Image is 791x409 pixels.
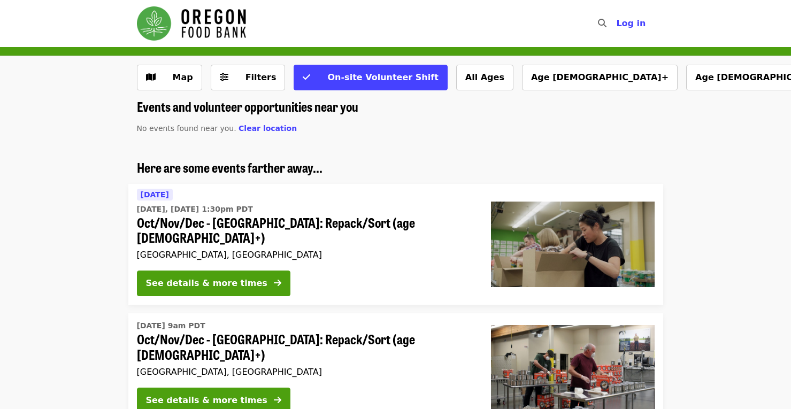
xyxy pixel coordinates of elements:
span: Oct/Nov/Dec - [GEOGRAPHIC_DATA]: Repack/Sort (age [DEMOGRAPHIC_DATA]+) [137,215,474,246]
i: sliders-h icon [220,72,228,82]
span: Oct/Nov/Dec - [GEOGRAPHIC_DATA]: Repack/Sort (age [DEMOGRAPHIC_DATA]+) [137,331,474,362]
input: Search [613,11,621,36]
span: Events and volunteer opportunities near you [137,97,358,115]
img: Oregon Food Bank - Home [137,6,246,41]
span: Here are some events farther away... [137,158,322,176]
button: On-site Volunteer Shift [294,65,447,90]
div: See details & more times [146,277,267,290]
button: Show map view [137,65,202,90]
span: Filters [245,72,277,82]
button: Clear location [239,123,297,134]
a: See details for "Oct/Nov/Dec - Portland: Repack/Sort (age 8+)" [128,184,663,305]
button: Filters (0 selected) [211,65,286,90]
span: No events found near you. [137,124,236,133]
div: See details & more times [146,394,267,407]
button: See details & more times [137,271,290,296]
img: Oct/Nov/Dec - Portland: Repack/Sort (age 8+) organized by Oregon Food Bank [491,202,655,287]
span: Clear location [239,124,297,133]
button: Log in [608,13,654,34]
i: map icon [146,72,156,82]
button: Age [DEMOGRAPHIC_DATA]+ [522,65,678,90]
i: arrow-right icon [274,395,281,405]
div: [GEOGRAPHIC_DATA], [GEOGRAPHIC_DATA] [137,367,474,377]
span: Map [173,72,193,82]
i: search icon [598,18,606,28]
div: [GEOGRAPHIC_DATA], [GEOGRAPHIC_DATA] [137,250,474,260]
i: arrow-right icon [274,278,281,288]
span: [DATE] [141,190,169,199]
span: On-site Volunteer Shift [327,72,438,82]
i: check icon [303,72,310,82]
time: [DATE], [DATE] 1:30pm PDT [137,204,253,215]
span: Log in [616,18,646,28]
time: [DATE] 9am PDT [137,320,205,331]
button: All Ages [456,65,513,90]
